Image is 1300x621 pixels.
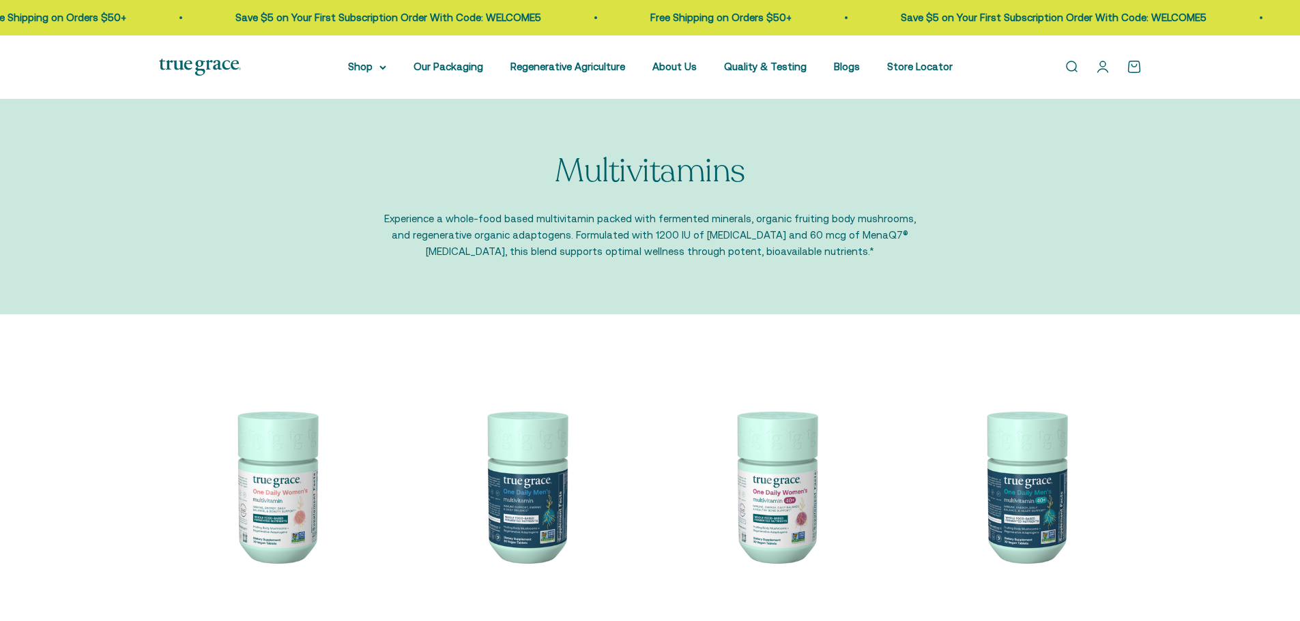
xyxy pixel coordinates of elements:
[348,59,386,75] summary: Shop
[414,61,483,72] a: Our Packaging
[510,61,625,72] a: Regenerative Agriculture
[159,369,392,602] img: We select ingredients that play a concrete role in true health, and we include them at effective ...
[223,10,529,26] p: Save $5 on Your First Subscription Order With Code: WELCOME5
[384,211,916,260] p: Experience a whole-food based multivitamin packed with fermented minerals, organic fruiting body ...
[638,12,779,23] a: Free Shipping on Orders $50+
[908,369,1142,602] img: One Daily Men's 40+ Multivitamin
[834,61,860,72] a: Blogs
[409,369,642,602] img: One Daily Men's Multivitamin
[887,61,953,72] a: Store Locator
[652,61,697,72] a: About Us
[889,10,1194,26] p: Save $5 on Your First Subscription Order With Code: WELCOME5
[555,153,745,190] p: Multivitamins
[659,369,892,602] img: Daily Multivitamin for Immune Support, Energy, Daily Balance, and Healthy Bone Support* Vitamin A...
[724,61,807,72] a: Quality & Testing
